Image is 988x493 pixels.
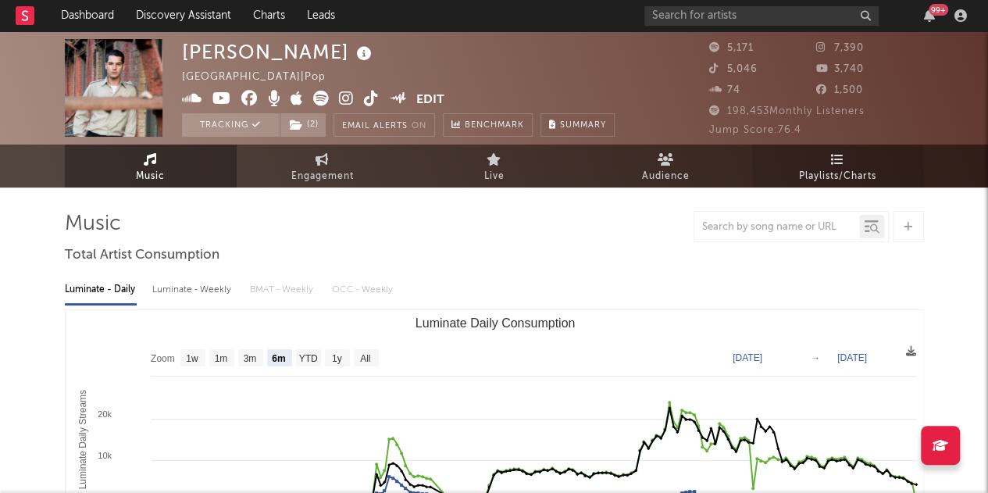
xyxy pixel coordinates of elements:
[65,145,237,188] a: Music
[186,353,198,364] text: 1w
[799,167,876,186] span: Playlists/Charts
[408,145,580,188] a: Live
[182,39,376,65] div: [PERSON_NAME]
[415,316,575,330] text: Luminate Daily Consumption
[98,451,112,460] text: 10k
[333,113,435,137] button: Email AlertsOn
[560,121,606,130] span: Summary
[929,4,948,16] div: 99 +
[65,246,219,265] span: Total Artist Consumption
[136,167,165,186] span: Music
[752,145,924,188] a: Playlists/Charts
[709,106,865,116] span: 198,453 Monthly Listeners
[291,167,354,186] span: Engagement
[98,409,112,419] text: 20k
[465,116,524,135] span: Benchmark
[152,277,234,303] div: Luminate - Weekly
[484,167,505,186] span: Live
[237,145,408,188] a: Engagement
[924,9,935,22] button: 99+
[214,353,227,364] text: 1m
[642,167,690,186] span: Audience
[816,43,864,53] span: 7,390
[540,113,615,137] button: Summary
[412,122,426,130] em: On
[580,145,752,188] a: Audience
[182,113,280,137] button: Tracking
[816,85,863,95] span: 1,500
[837,352,867,363] text: [DATE]
[272,353,285,364] text: 6m
[280,113,326,137] span: ( 2 )
[816,64,864,74] span: 3,740
[298,353,317,364] text: YTD
[280,113,326,137] button: (2)
[709,125,801,135] span: Jump Score: 76.4
[243,353,256,364] text: 3m
[331,353,341,364] text: 1y
[709,43,754,53] span: 5,171
[709,85,740,95] span: 74
[644,6,879,26] input: Search for artists
[443,113,533,137] a: Benchmark
[182,68,344,87] div: [GEOGRAPHIC_DATA] | Pop
[709,64,758,74] span: 5,046
[360,353,370,364] text: All
[694,221,859,234] input: Search by song name or URL
[416,91,444,110] button: Edit
[77,390,87,489] text: Luminate Daily Streams
[733,352,762,363] text: [DATE]
[151,353,175,364] text: Zoom
[65,277,137,303] div: Luminate - Daily
[811,352,820,363] text: →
